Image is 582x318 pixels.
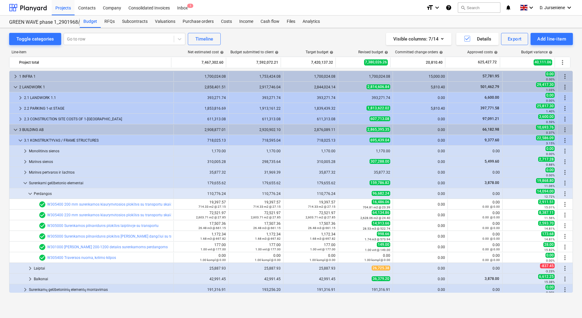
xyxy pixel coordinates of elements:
[395,149,445,153] div: 0.00
[257,16,283,28] div: Cash flow
[328,51,333,54] span: help
[29,146,171,156] div: Monolitinės sienos
[395,181,445,185] div: 0.00
[174,58,223,67] div: 7,467,302.60
[286,192,335,196] div: 110,776.24
[176,117,226,121] div: 611,313.08
[561,179,569,187] span: More actions
[546,110,555,113] small: 1.40%
[501,33,528,45] button: Export
[377,242,390,247] span: 149.00
[176,149,226,153] div: 1,170.00
[198,205,226,208] small: 714.33 m2 @ 27.15
[231,85,281,89] div: 2,917,746.04
[231,128,281,132] div: 2,920,902.10
[531,33,573,45] button: Add line-item
[521,50,552,54] div: Budget variance
[24,136,171,145] div: 3.1 KONSTRUKTYVAS / FRAME STRUCTURES
[286,170,335,175] div: 35,877.32
[286,138,335,143] div: 718,025.13
[17,94,24,101] span: keyboard_arrow_right
[286,85,335,89] div: 2,844,024.14
[299,16,324,28] a: Analytics
[231,211,281,219] div: 72,521.97
[47,224,159,228] a: W305000 Surenkamos pilnavidurės plokštės laiptinėje su transportu
[433,4,441,11] i: keyboard_arrow_down
[546,142,555,145] small: 3.15%
[341,253,390,262] div: 0.00
[395,202,445,207] div: 0.00
[541,231,555,236] span: 173.68
[395,213,445,217] div: 0.00
[508,35,522,43] div: Export
[372,200,390,204] span: 16,486.06
[22,179,29,187] span: keyboard_arrow_down
[546,78,555,81] small: 0.00%
[286,211,335,219] div: 72,521.97
[395,234,445,238] div: 0.00
[341,96,390,100] div: 393,271.74
[366,127,390,132] span: 2,865,395.35
[366,84,390,89] span: 2,814,606.84
[286,221,335,230] div: 17,507.36
[39,222,46,229] span: Line-item has 3 RFQs
[372,191,390,196] span: 96,682.24
[22,147,29,155] span: keyboard_arrow_right
[395,224,445,228] div: 0.00
[461,5,465,10] span: search
[236,16,257,28] a: Income
[101,16,118,28] a: RFQs
[16,35,54,43] div: Toggle categories
[308,205,335,208] small: 714.33 m2 @ 27.15
[464,35,491,43] div: Details
[176,200,226,209] div: 19,397.57
[283,58,333,67] div: 7,420,137.32
[372,210,390,215] span: 64,134.86
[395,117,445,121] div: 0.00
[395,74,445,79] div: 15,000.00
[561,126,569,133] span: More actions
[195,35,213,43] div: Timeline
[47,234,187,238] a: W305000 Surenkamos pilnavidurės plokštės [PERSON_NAME] dangčiui su transportu
[187,4,193,8] span: 1
[9,19,72,26] div: GREEN WAVE phase 1_2901968/2901969/2901972
[231,200,281,209] div: 19,397.57
[19,125,171,135] div: 3 BUILDING AB
[450,192,500,196] div: 0.00
[482,226,500,230] small: 0.00 @ 0.00
[308,226,335,230] small: 26.48 m3 @ 661.15
[548,51,552,54] span: help
[39,211,46,219] span: Line-item has 3 RFQs
[231,232,281,241] div: 1,172.34
[395,138,445,143] div: 0.00
[176,211,226,219] div: 72,521.97
[545,72,555,76] span: 0.00
[370,180,390,185] span: 159,786.82
[544,248,555,252] small: 15.82%
[482,205,500,208] small: 0.00 @ 0.00
[546,163,555,166] small: 0.88%
[230,50,279,54] div: Budget submitted to client
[546,152,555,156] small: 0.00%
[200,237,226,240] small: 1.68 m3 @ 697.82
[364,59,388,65] span: 7,380,026.26
[561,286,569,293] span: More actions
[561,83,569,91] span: More actions
[176,243,226,251] div: 177.00
[286,96,335,100] div: 393,271.74
[151,16,179,28] div: Valuations
[561,275,569,283] span: More actions
[22,169,29,176] span: keyboard_arrow_right
[366,106,390,111] span: 1,813,622.02
[39,233,46,240] span: Line-item has 3 RFQs
[80,16,101,28] div: Budget
[545,253,555,258] span: 0.00
[536,104,555,108] span: 25,817.30
[370,116,390,121] span: 607,713.08
[561,211,569,219] span: More actions
[9,33,61,45] button: Toggle categories
[39,254,46,261] span: Line-item has 3 RFQs
[545,146,555,151] span: 0.00
[446,4,452,11] i: Knowledge base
